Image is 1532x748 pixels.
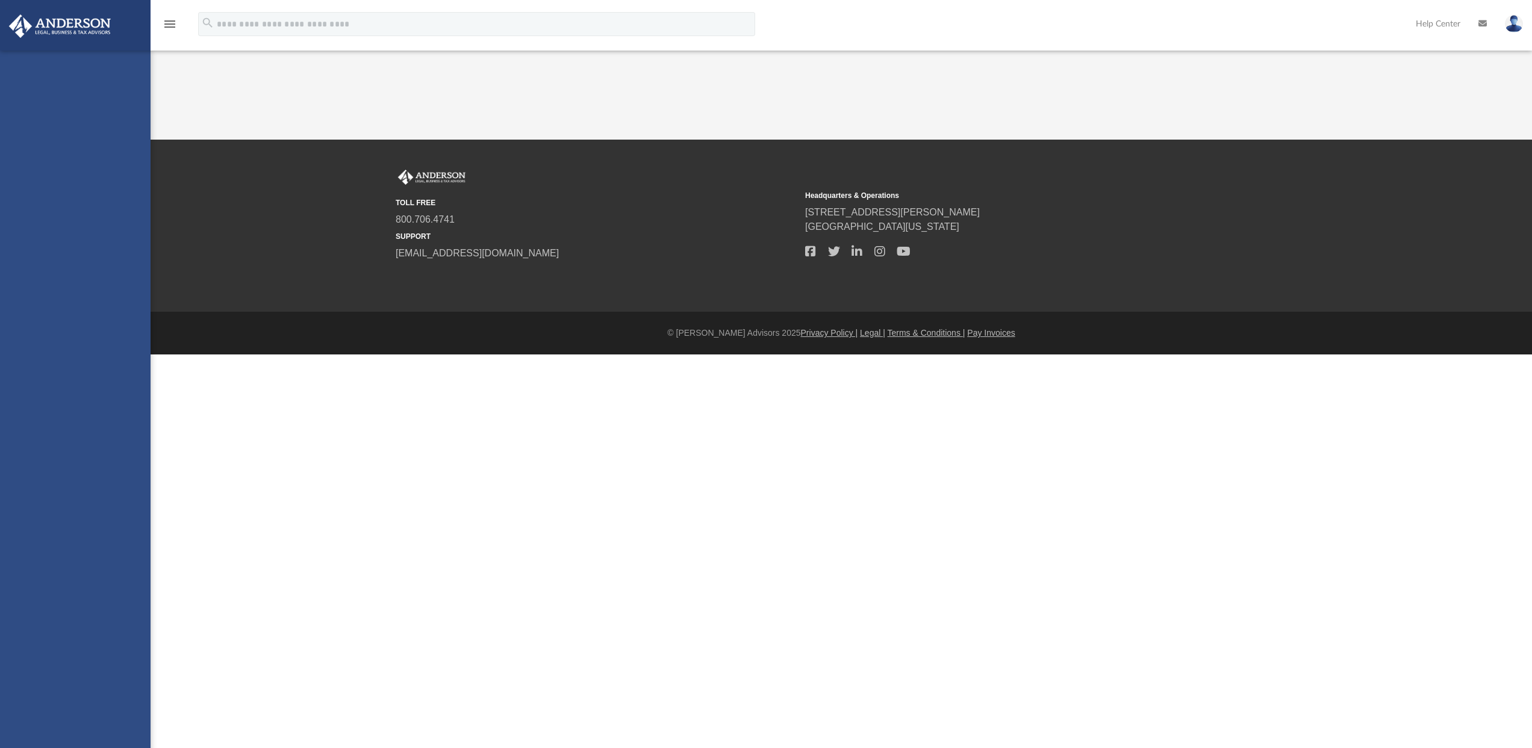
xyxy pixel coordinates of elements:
[805,190,1206,201] small: Headquarters & Operations
[163,17,177,31] i: menu
[163,23,177,31] a: menu
[805,207,980,217] a: [STREET_ADDRESS][PERSON_NAME]
[396,248,559,258] a: [EMAIL_ADDRESS][DOMAIN_NAME]
[888,328,965,338] a: Terms & Conditions |
[5,14,114,38] img: Anderson Advisors Platinum Portal
[201,16,214,29] i: search
[805,221,959,232] a: [GEOGRAPHIC_DATA][US_STATE]
[967,328,1015,338] a: Pay Invoices
[396,214,455,224] a: 800.706.4741
[801,328,858,338] a: Privacy Policy |
[151,327,1532,339] div: © [PERSON_NAME] Advisors 2025
[1505,15,1523,32] img: User Pic
[396,231,797,242] small: SUPPORT
[396,170,468,185] img: Anderson Advisors Platinum Portal
[396,197,797,208] small: TOLL FREE
[860,328,885,338] a: Legal |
